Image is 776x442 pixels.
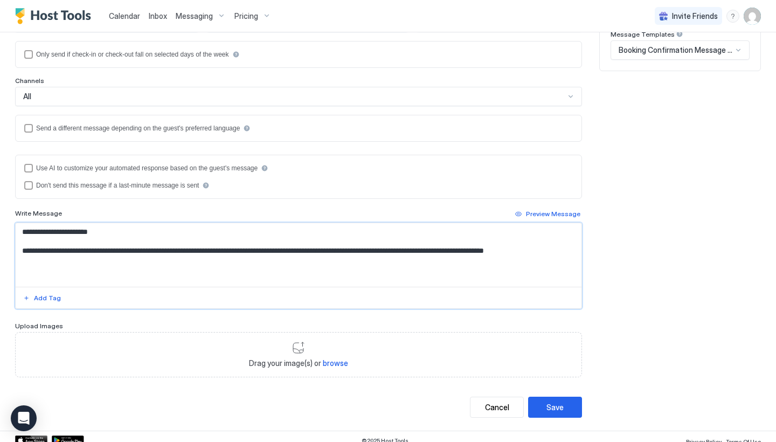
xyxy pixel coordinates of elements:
[672,11,718,21] span: Invite Friends
[15,8,96,24] a: Host Tools Logo
[11,405,37,431] div: Open Intercom Messenger
[485,402,509,413] div: Cancel
[24,164,573,172] div: useAI
[234,11,258,21] span: Pricing
[24,124,573,133] div: languagesEnabled
[36,51,229,58] div: Only send if check-in or check-out fall on selected days of the week
[36,125,240,132] div: Send a different message depending on the guest's preferred language
[249,358,348,368] span: Drag your image(s) or
[619,45,732,55] span: Booking Confirmation Message Template
[546,402,564,413] div: Save
[23,92,31,101] span: All
[149,11,167,20] span: Inbox
[15,77,44,85] span: Channels
[149,10,167,22] a: Inbox
[15,209,62,217] span: Write Message
[34,293,61,303] div: Add Tag
[16,223,581,287] textarea: Input Field
[470,397,524,418] button: Cancel
[22,292,63,305] button: Add Tag
[36,164,258,172] div: Use AI to customize your automated response based on the guest's message
[15,322,63,330] span: Upload Images
[36,182,199,189] div: Don't send this message if a last-minute message is sent
[611,30,675,38] span: Message Templates
[526,209,580,219] div: Preview Message
[528,397,582,418] button: Save
[24,181,573,190] div: disableIfLastMinute
[176,11,213,21] span: Messaging
[24,50,573,59] div: isLimited
[323,358,348,368] span: browse
[109,11,140,20] span: Calendar
[109,10,140,22] a: Calendar
[514,208,582,220] button: Preview Message
[744,8,761,25] div: User profile
[726,10,739,23] div: menu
